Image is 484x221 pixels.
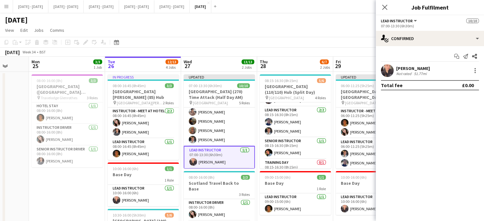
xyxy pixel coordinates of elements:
[108,107,179,138] app-card-role: Instructor - Meet at Hotel2/208:00-16:45 (8h45m)[PERSON_NAME][PERSON_NAME]
[242,65,254,70] div: 2 Jobs
[32,26,46,34] a: Jobs
[184,199,255,221] app-card-role: Instructor Driver1/108:00-16:00 (8h)[PERSON_NAME]
[39,50,46,54] div: BST
[260,74,331,169] app-job-card: 08:15-16:30 (8h15m)5/6[GEOGRAPHIC_DATA] (110/110) Hub (Split Day) [GEOGRAPHIC_DATA]4 RolesInstruc...
[31,62,40,70] span: 25
[37,78,62,83] span: 08:00-16:00 (8h)
[5,27,14,33] span: View
[260,193,331,215] app-card-role: Lead Instructor1/109:00-15:00 (6h)[PERSON_NAME]
[13,0,48,13] button: [DATE] - [DATE]
[165,59,178,64] span: 12/13
[184,74,255,79] div: Updated
[260,159,331,181] app-card-role: Training Day0/108:15-16:30 (8h15m)
[165,213,174,218] span: 5/6
[184,74,255,169] app-job-card: Updated07:00-13:30 (6h30m)10/10[GEOGRAPHIC_DATA] (270) Time Attack (Half Day AM) [GEOGRAPHIC_DATA...
[396,71,413,76] div: Not rated
[184,146,255,169] app-card-role: Lead Instructor1/107:00-13:30 (6h30m)[PERSON_NAME]
[265,78,298,83] span: 08:15-16:30 (8h15m)
[89,78,98,83] span: 3/3
[336,107,407,138] app-card-role: Instructor - Meet at Base2/206:00-11:25 (5h25m)[PERSON_NAME][PERSON_NAME]
[113,83,146,88] span: 08:00-16:45 (8h45m)
[108,185,179,206] app-card-role: Lead Instructor1/110:00-16:00 (6h)[PERSON_NAME]
[183,62,192,70] span: 27
[381,18,413,23] span: Lead Instructor
[32,124,103,146] app-card-role: Instructor Driver1/108:00-16:00 (8h)[PERSON_NAME]
[260,180,331,186] h3: Base Day
[87,95,98,100] span: 3 Roles
[184,180,255,192] h3: Scotland Travel Back to Base
[462,82,474,88] div: £0.00
[113,166,138,171] span: 10:00-16:00 (6h)
[345,100,391,105] span: [GEOGRAPHIC_DATA] Wimbledon
[93,59,102,64] span: 3/3
[259,62,268,70] span: 28
[239,100,250,105] span: 5 Roles
[108,59,115,65] span: Tue
[381,24,479,28] div: 07:00-13:30 (6h30m)
[18,26,30,34] a: Edit
[165,83,174,88] span: 3/3
[336,171,407,215] app-job-card: 10:00-16:00 (6h)1/1Base Day1 RoleLead Instructor1/110:00-16:00 (6h)[PERSON_NAME]
[5,49,20,55] div: [DATE]
[184,89,255,100] h3: [GEOGRAPHIC_DATA] (270) Time Attack (Half Day AM)
[32,74,103,167] div: 08:00-16:00 (8h)3/3[GEOGRAPHIC_DATA] ([GEOGRAPHIC_DATA][PERSON_NAME]) - [GEOGRAPHIC_DATA][PERSON_...
[5,15,28,25] h1: [DATE]
[336,138,407,169] app-card-role: Lead Instructor2/206:00-11:25 (5h25m)[PERSON_NAME][PERSON_NAME]
[193,100,228,105] span: [GEOGRAPHIC_DATA]
[108,138,179,160] app-card-role: Lead Instructor1/108:00-16:45 (8h45m)[PERSON_NAME]
[184,78,255,146] app-card-role: Instructor - Meet at Base6/607:00-13:30 (6h30m)[PERSON_NAME][PERSON_NAME][PERSON_NAME][PERSON_NAM...
[242,59,254,64] span: 13/13
[108,74,179,79] div: In progress
[413,71,428,76] div: 51.77mi
[317,78,326,83] span: 5/6
[376,3,484,11] h3: Job Fulfilment
[317,186,326,191] span: 1 Role
[260,171,331,215] app-job-card: 09:00-15:00 (6h)1/1Base Day1 RoleLead Instructor1/109:00-15:00 (6h)[PERSON_NAME]
[3,26,17,34] a: View
[237,83,250,88] span: 10/10
[189,83,222,88] span: 07:00-13:30 (6h30m)
[21,50,37,54] span: Week 34
[381,18,418,23] button: Lead Instructor
[341,175,367,180] span: 10:00-16:00 (6h)
[317,175,326,180] span: 1/1
[241,175,250,180] span: 3/3
[320,59,329,64] span: 6/7
[108,74,179,160] app-job-card: In progress08:00-16:45 (8h45m)3/3[GEOGRAPHIC_DATA][PERSON_NAME] (85) Hub [GEOGRAPHIC_DATA][PERSON...
[166,65,178,70] div: 4 Jobs
[32,84,103,95] h3: [GEOGRAPHIC_DATA] ([GEOGRAPHIC_DATA][PERSON_NAME]) - [GEOGRAPHIC_DATA][PERSON_NAME]
[48,0,84,13] button: [DATE] - [DATE]
[265,175,291,180] span: 09:00-15:00 (6h)
[154,0,190,13] button: [DATE] - [DATE]
[341,83,374,88] span: 06:00-11:25 (5h25m)
[119,0,154,13] button: [DATE] - [DATE]
[260,137,331,159] app-card-role: Senior Instructor1/108:15-16:30 (8h15m)[PERSON_NAME]
[50,27,64,33] span: Comms
[32,102,103,124] app-card-role: Hotel Stay1/108:00-16:00 (8h)[PERSON_NAME]
[336,74,407,169] div: Updated06:00-11:25 (5h25m)6/6[GEOGRAPHIC_DATA], [GEOGRAPHIC_DATA] (140) Hub (Half Day AM) [GEOGRA...
[336,193,407,215] app-card-role: Lead Instructor1/110:00-16:00 (6h)[PERSON_NAME]
[108,162,179,206] app-job-card: 10:00-16:00 (6h)1/1Base Day1 RoleLead Instructor1/110:00-16:00 (6h)[PERSON_NAME]
[336,74,407,79] div: Updated
[336,59,341,65] span: Fri
[269,95,304,100] span: [GEOGRAPHIC_DATA]
[163,100,174,105] span: 2 Roles
[335,62,341,70] span: 29
[376,31,484,46] div: Confirmed
[34,27,44,33] span: Jobs
[32,59,40,65] span: Mon
[320,65,330,70] div: 2 Jobs
[260,107,331,137] app-card-role: Lead Instructor2/208:15-16:30 (8h15m)[PERSON_NAME][PERSON_NAME]
[260,84,331,95] h3: [GEOGRAPHIC_DATA] (110/110) Hub (Split Day)
[189,175,214,180] span: 08:00-16:00 (8h)
[20,27,28,33] span: Edit
[47,26,67,34] a: Comms
[466,18,479,23] span: 10/10
[108,89,179,100] h3: [GEOGRAPHIC_DATA][PERSON_NAME] (85) Hub
[108,172,179,177] h3: Base Day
